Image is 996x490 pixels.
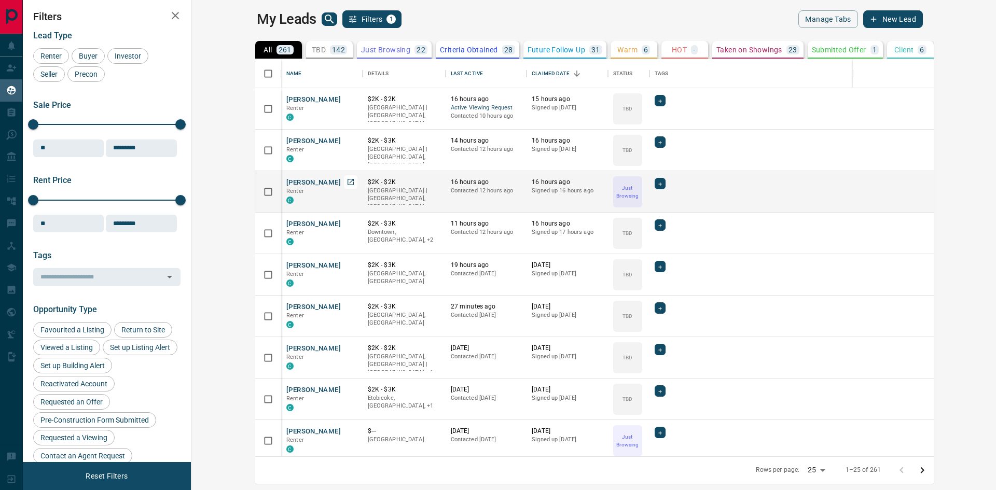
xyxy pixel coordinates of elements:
p: 28 [504,46,513,53]
p: [GEOGRAPHIC_DATA] [368,436,440,444]
span: + [658,95,662,106]
p: Just Browsing [614,184,641,200]
p: 14 hours ago [451,136,522,145]
button: Filters1 [342,10,402,28]
span: Renter [286,105,304,111]
p: Just Browsing [614,433,641,449]
span: Renter [286,354,304,360]
div: Claimed Date [527,59,608,88]
p: All [264,46,272,53]
div: + [655,427,666,438]
p: 11 hours ago [451,219,522,228]
div: Claimed Date [532,59,570,88]
p: Contacted 12 hours ago [451,145,522,153]
p: [DATE] [532,302,603,311]
div: + [655,178,666,189]
button: [PERSON_NAME] [286,261,341,271]
p: [DATE] [451,344,522,353]
button: [PERSON_NAME] [286,385,341,395]
div: + [655,136,666,148]
p: [DATE] [532,385,603,394]
button: [PERSON_NAME] [286,344,341,354]
span: Renter [286,395,304,402]
span: Opportunity Type [33,304,97,314]
p: TBD [622,271,632,278]
div: Contact an Agent Request [33,448,132,464]
h2: Filters [33,10,181,23]
div: Set up Building Alert [33,358,112,373]
p: Toronto [368,353,440,377]
p: Contacted [DATE] [451,394,522,402]
div: Favourited a Listing [33,322,112,338]
p: Warm [617,46,638,53]
span: Renter [286,229,304,236]
p: Signed up 17 hours ago [532,228,603,236]
span: Seller [37,70,61,78]
div: Pre-Construction Form Submitted [33,412,156,428]
p: $2K - $3K [368,302,440,311]
button: [PERSON_NAME] [286,427,341,437]
p: TBD [622,229,632,237]
div: 25 [804,463,828,478]
p: 16 hours ago [451,178,522,187]
p: 23 [789,46,797,53]
div: condos.ca [286,238,294,245]
div: Last Active [451,59,483,88]
p: $2K - $2K [368,178,440,187]
span: 1 [388,16,395,23]
div: Tags [649,59,974,88]
p: Signed up [DATE] [532,270,603,278]
span: + [658,344,662,355]
p: [GEOGRAPHIC_DATA] | [GEOGRAPHIC_DATA], [GEOGRAPHIC_DATA] [368,145,440,170]
p: [GEOGRAPHIC_DATA], [GEOGRAPHIC_DATA] [368,311,440,327]
p: 16 hours ago [532,178,603,187]
div: + [655,302,666,314]
div: Status [608,59,649,88]
p: 6 [920,46,924,53]
p: Future Follow Up [528,46,585,53]
div: + [655,219,666,231]
div: Details [368,59,389,88]
button: [PERSON_NAME] [286,136,341,146]
span: Renter [286,146,304,153]
p: Signed up [DATE] [532,436,603,444]
span: Set up Building Alert [37,361,108,370]
span: Renter [286,312,304,319]
p: [GEOGRAPHIC_DATA], [GEOGRAPHIC_DATA] [368,270,440,286]
p: Client [894,46,914,53]
p: 1 [873,46,877,53]
p: - [693,46,695,53]
p: 6 [644,46,648,53]
div: + [655,385,666,397]
p: Contacted [DATE] [451,353,522,361]
div: Reactivated Account [33,376,115,391]
p: Signed up [DATE] [532,104,603,112]
div: Tags [655,59,669,88]
p: 31 [591,46,600,53]
span: Pre-Construction Form Submitted [37,416,153,424]
div: condos.ca [286,321,294,328]
span: + [658,261,662,272]
span: Favourited a Listing [37,326,108,334]
span: + [658,137,662,147]
p: Criteria Obtained [440,46,498,53]
button: Open [162,270,177,284]
p: HOT [672,46,687,53]
div: Precon [67,66,105,82]
p: Submitted Offer [812,46,866,53]
div: Seller [33,66,65,82]
p: [DATE] [532,261,603,270]
button: [PERSON_NAME] [286,302,341,312]
span: Renter [286,437,304,443]
div: Name [286,59,302,88]
p: TBD [622,395,632,403]
p: $2K - $2K [368,344,440,353]
p: [DATE] [451,385,522,394]
p: Contacted [DATE] [451,311,522,319]
span: + [658,303,662,313]
p: $2K - $3K [368,219,440,228]
div: condos.ca [286,155,294,162]
div: Requested a Viewing [33,430,115,445]
p: Signed up 16 hours ago [532,187,603,195]
span: Set up Listing Alert [106,343,174,352]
